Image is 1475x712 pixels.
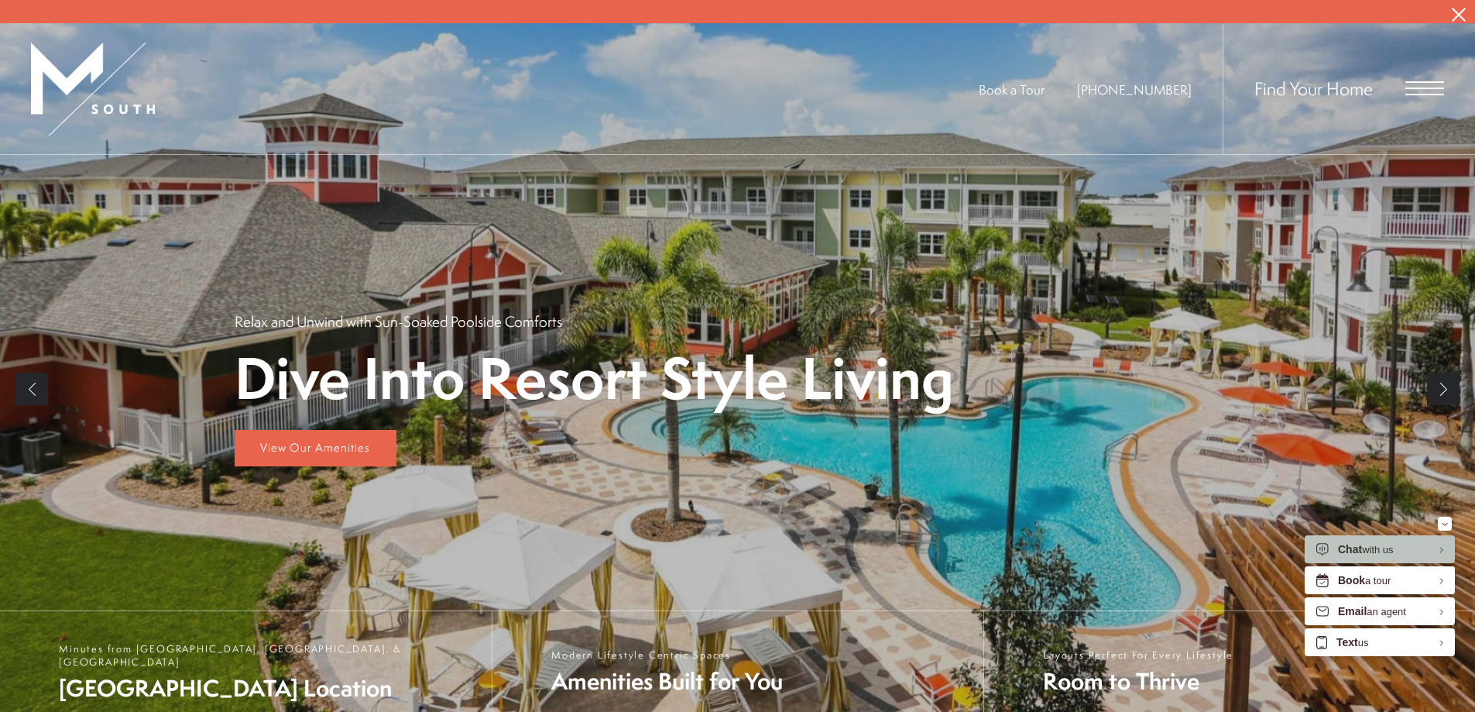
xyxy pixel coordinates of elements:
img: MSouth [31,43,155,136]
a: Book a Tour [979,81,1045,98]
a: Next [1427,373,1460,405]
span: [GEOGRAPHIC_DATA] Location [59,672,476,704]
span: [PHONE_NUMBER] [1077,81,1192,98]
span: Modern Lifestyle Centric Spaces [551,648,783,662]
a: Previous [15,373,48,405]
a: Find Your Home [1254,76,1373,101]
a: Call Us at 813-570-8014 [1077,81,1192,98]
span: Room to Thrive [1043,666,1233,697]
button: Open Menu [1405,81,1444,95]
p: Dive Into Resort Style Living [235,347,954,408]
span: Minutes from [GEOGRAPHIC_DATA], [GEOGRAPHIC_DATA], & [GEOGRAPHIC_DATA] [59,642,476,669]
p: Relax and Unwind with Sun-Soaked Poolside Comforts [235,311,562,332]
span: Layouts Perfect For Every Lifestyle [1043,648,1233,662]
span: Amenities Built for You [551,666,783,697]
a: View Our Amenities [235,430,396,467]
span: View Our Amenities [260,439,370,456]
